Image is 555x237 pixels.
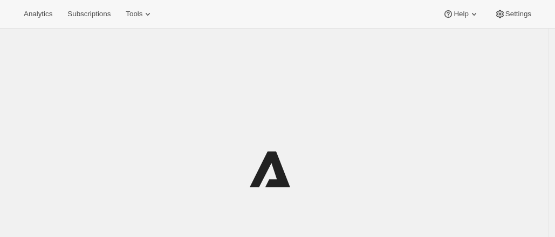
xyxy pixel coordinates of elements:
button: Subscriptions [61,6,117,22]
span: Settings [505,10,531,18]
button: Tools [119,6,160,22]
button: Settings [488,6,538,22]
button: Analytics [17,6,59,22]
span: Analytics [24,10,52,18]
button: Help [436,6,485,22]
span: Help [454,10,468,18]
span: Tools [126,10,142,18]
span: Subscriptions [67,10,111,18]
